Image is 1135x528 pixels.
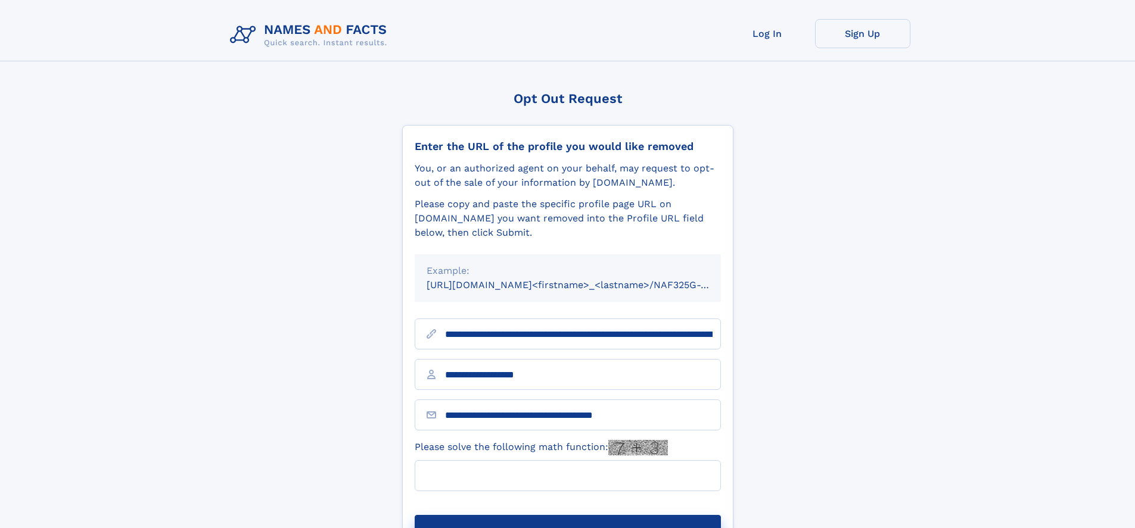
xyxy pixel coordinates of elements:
[720,19,815,48] a: Log In
[415,161,721,190] div: You, or an authorized agent on your behalf, may request to opt-out of the sale of your informatio...
[415,440,668,455] label: Please solve the following math function:
[415,197,721,240] div: Please copy and paste the specific profile page URL on [DOMAIN_NAME] you want removed into the Pr...
[427,264,709,278] div: Example:
[225,19,397,51] img: Logo Names and Facts
[815,19,910,48] a: Sign Up
[415,140,721,153] div: Enter the URL of the profile you would like removed
[402,91,733,106] div: Opt Out Request
[427,279,744,290] small: [URL][DOMAIN_NAME]<firstname>_<lastname>/NAF325G-xxxxxxxx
